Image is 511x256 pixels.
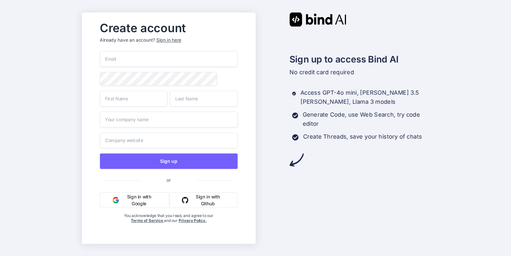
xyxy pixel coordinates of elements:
input: First Name [100,91,167,106]
p: No credit card required [289,68,429,77]
button: Sign in with Google [100,192,169,208]
button: Sign in with Github [169,192,237,208]
p: Access GPT-4o mini, [PERSON_NAME] 3.5 [PERSON_NAME], Llama 3 models [300,88,429,106]
div: You acknowledge that you read, and agree to our and our [123,213,215,239]
p: Create Threads, save your history of chats [303,132,422,141]
img: Bind AI logo [289,12,346,27]
span: or [141,172,197,188]
h2: Create account [100,23,237,33]
a: Terms of Service [131,218,164,223]
a: Privacy Policy. [179,218,206,223]
img: arrow [289,153,303,167]
p: Already have an account? [100,37,237,43]
input: Email [100,51,237,67]
button: Sign up [100,153,237,169]
div: Sign in here [156,37,181,43]
img: google [112,197,119,203]
p: Generate Code, use Web Search, try code editor [302,110,429,128]
input: Your company name [100,111,237,127]
input: Company website [100,132,237,148]
h2: Sign up to access Bind AI [289,52,429,66]
input: Last Name [170,91,237,106]
img: github [182,197,188,203]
